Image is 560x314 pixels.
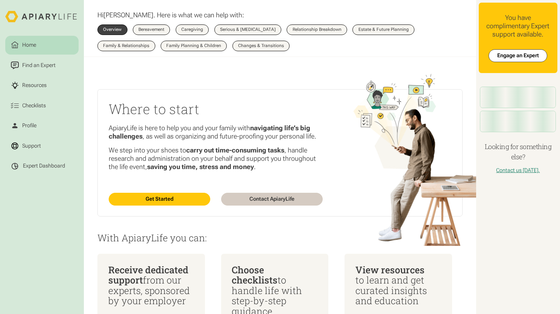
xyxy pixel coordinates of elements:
[23,163,65,169] div: Expert Dashboard
[232,264,278,287] span: Choose checklists
[5,116,79,135] a: Profile
[21,61,57,69] div: Find an Expert
[5,36,79,55] a: Home
[287,24,347,35] a: Relationship Breakdown
[220,27,276,32] div: Serious & [MEDICAL_DATA]
[489,49,547,62] a: Engage an Expert
[176,24,209,35] a: Caregiving
[21,122,38,130] div: Profile
[5,56,79,75] a: Find an Expert
[161,41,227,51] a: Family Planning & Children
[484,14,552,39] div: You have complimentary Expert support available.
[355,265,442,306] div: to learn and get curated insights and education
[97,41,155,51] a: Family & Relationships
[214,24,282,35] a: Serious & [MEDICAL_DATA]
[352,24,414,35] a: Estate & Future Planning
[181,27,203,32] div: Caregiving
[479,142,557,162] h4: Looking for something else?
[5,157,79,175] a: Expert Dashboard
[97,11,244,19] p: Hi . Here is what we can help with:
[103,11,153,19] span: [PERSON_NAME]
[358,27,409,32] div: Estate & Future Planning
[293,27,341,32] div: Relationship Breakdown
[109,193,211,206] a: Get Started
[103,44,149,48] div: Family & Relationships
[5,76,79,95] a: Resources
[496,167,540,173] a: Contact us [DATE].
[5,137,79,155] a: Support
[97,233,463,243] p: With ApiaryLife you can:
[21,142,42,150] div: Support
[138,27,164,32] div: Bereavement
[109,124,323,141] p: ApiaryLife is here to help you and your family with , as well as organizing and future-proofing y...
[21,81,48,89] div: Resources
[108,265,194,306] div: from our experts, sponsored by your employer
[355,264,425,276] span: View resources
[232,41,290,51] a: Changes & Transitions
[186,146,284,154] strong: carry out time-consuming tasks
[133,24,170,35] a: Bereavement
[21,41,37,49] div: Home
[21,102,47,110] div: Checklists
[109,146,323,171] p: We step into your shoes to , handle research and administration on your behalf and support you th...
[109,100,323,118] h2: Where to start
[108,264,188,287] span: Receive dedicated support
[238,44,284,48] div: Changes & Transitions
[109,124,310,140] strong: navigating life’s big challenges
[221,193,323,206] a: Contact ApiaryLife
[97,24,127,35] a: Overview
[5,96,79,115] a: Checklists
[166,44,221,48] div: Family Planning & Children
[147,163,254,171] strong: saving you time, stress and money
